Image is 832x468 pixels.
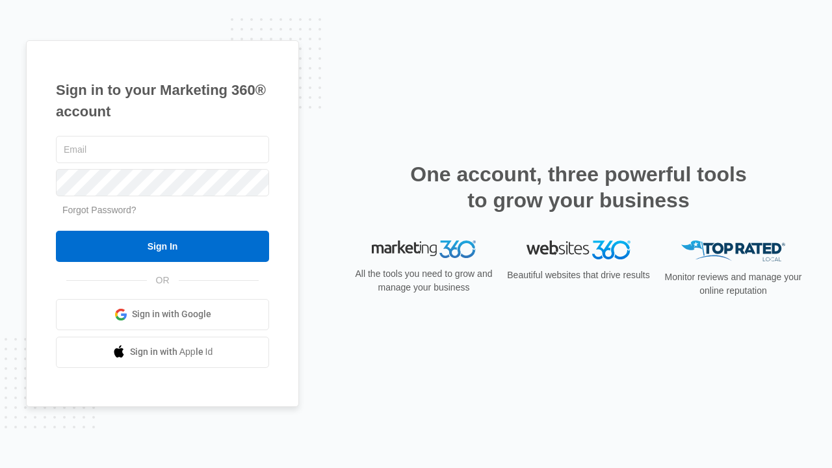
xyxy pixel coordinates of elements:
[56,231,269,262] input: Sign In
[56,337,269,368] a: Sign in with Apple Id
[406,161,751,213] h2: One account, three powerful tools to grow your business
[506,268,651,282] p: Beautiful websites that drive results
[62,205,136,215] a: Forgot Password?
[351,267,497,294] p: All the tools you need to grow and manage your business
[132,307,211,321] span: Sign in with Google
[130,345,213,359] span: Sign in with Apple Id
[56,136,269,163] input: Email
[372,240,476,259] img: Marketing 360
[56,299,269,330] a: Sign in with Google
[526,240,630,259] img: Websites 360
[147,274,179,287] span: OR
[660,270,806,298] p: Monitor reviews and manage your online reputation
[681,240,785,262] img: Top Rated Local
[56,79,269,122] h1: Sign in to your Marketing 360® account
